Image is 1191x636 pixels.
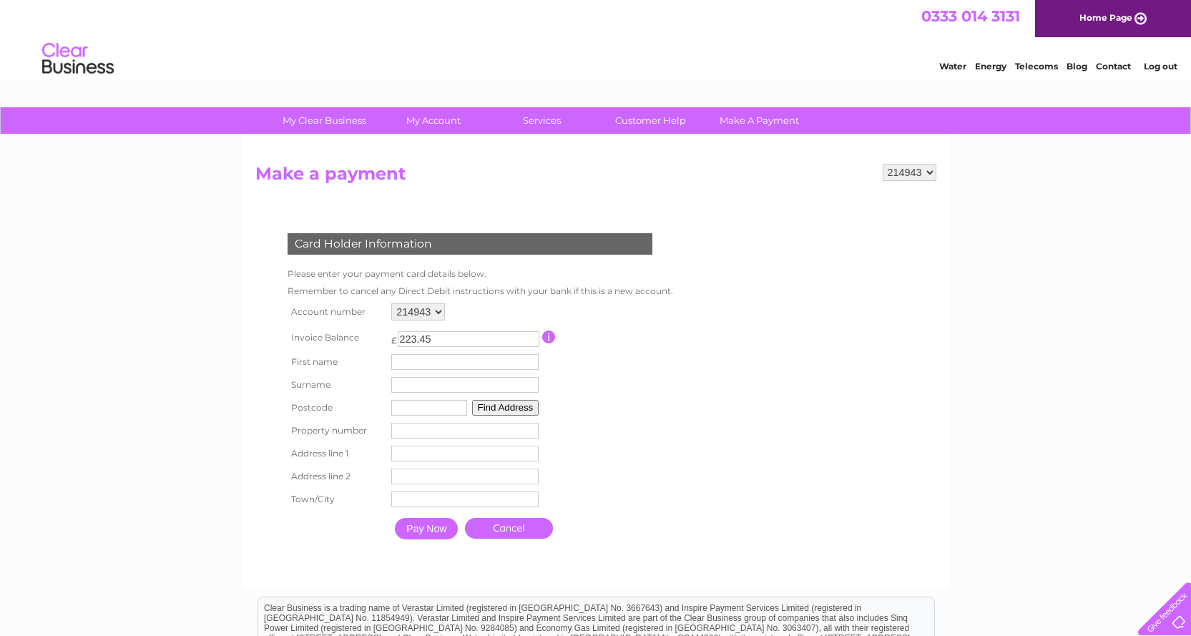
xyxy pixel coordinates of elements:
a: Cancel [465,518,553,539]
button: Find Address [472,400,539,416]
th: Invoice Balance [284,324,388,351]
input: Information [542,331,556,343]
a: My Account [374,107,492,134]
td: Remember to cancel any Direct Debit instructions with your bank if this is a new account. [284,283,677,300]
th: Postcode [284,396,388,419]
td: £ [391,328,397,346]
a: Customer Help [592,107,710,134]
input: Pay Now [395,518,458,539]
a: Contact [1096,61,1131,72]
td: Please enter your payment card details below. [284,265,677,283]
a: Telecoms [1015,61,1058,72]
th: Town/City [284,488,388,511]
a: My Clear Business [265,107,383,134]
th: Surname [284,373,388,396]
a: Services [483,107,601,134]
th: Address line 2 [284,465,388,488]
h2: Make a payment [255,164,936,191]
a: 0333 014 3131 [921,7,1020,25]
th: Address line 1 [284,442,388,465]
div: Card Holder Information [288,233,652,255]
div: Clear Business is a trading name of Verastar Limited (registered in [GEOGRAPHIC_DATA] No. 3667643... [258,8,934,69]
img: logo.png [41,37,114,81]
a: Energy [975,61,1006,72]
th: First name [284,351,388,373]
th: Account number [284,300,388,324]
th: Property number [284,419,388,442]
a: Blog [1067,61,1087,72]
a: Log out [1144,61,1177,72]
a: Make A Payment [700,107,818,134]
a: Water [939,61,966,72]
